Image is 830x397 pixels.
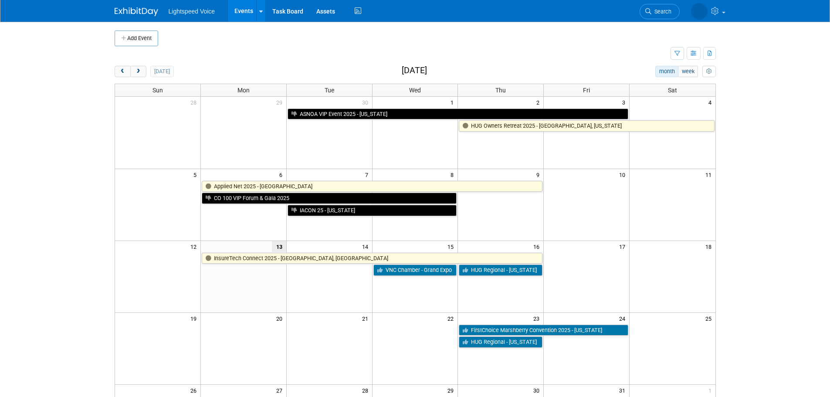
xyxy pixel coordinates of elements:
span: 15 [447,241,457,252]
span: 1 [450,97,457,108]
button: Add Event [115,31,158,46]
span: Tue [325,87,334,94]
a: FirstChoice Marshberry Convention 2025 - [US_STATE] [459,325,628,336]
a: HUG Regional - [US_STATE] [459,265,542,276]
span: 29 [275,97,286,108]
span: Thu [495,87,506,94]
span: 12 [190,241,200,252]
button: prev [115,66,131,77]
span: 18 [705,241,715,252]
a: Search [640,4,680,19]
span: 8 [450,169,457,180]
span: 9 [535,169,543,180]
span: 5 [193,169,200,180]
span: 20 [275,313,286,324]
a: InsureTech Connect 2025 - [GEOGRAPHIC_DATA], [GEOGRAPHIC_DATA] [202,253,542,264]
span: 28 [361,385,372,396]
i: Personalize Calendar [706,69,712,75]
span: 27 [275,385,286,396]
span: 23 [532,313,543,324]
a: IACON 25 - [US_STATE] [288,205,457,216]
span: 10 [618,169,629,180]
span: Fri [583,87,590,94]
span: 30 [532,385,543,396]
span: 19 [190,313,200,324]
span: 17 [618,241,629,252]
a: CO 100 VIP Forum & Gala 2025 [202,193,457,204]
span: 21 [361,313,372,324]
span: 13 [272,241,286,252]
span: 22 [447,313,457,324]
span: 6 [278,169,286,180]
span: 28 [190,97,200,108]
span: 4 [708,97,715,108]
a: HUG Regional - [US_STATE] [459,336,542,348]
button: week [678,66,698,77]
button: [DATE] [150,66,173,77]
button: month [655,66,678,77]
span: Lightspeed Voice [169,8,215,15]
img: ExhibitDay [115,7,158,16]
a: HUG Owners Retreat 2025 - [GEOGRAPHIC_DATA], [US_STATE] [459,120,714,132]
span: 7 [364,169,372,180]
span: 25 [705,313,715,324]
span: 3 [621,97,629,108]
h2: [DATE] [402,66,427,75]
a: Applied Net 2025 - [GEOGRAPHIC_DATA] [202,181,542,192]
span: Search [651,8,671,15]
span: 29 [447,385,457,396]
span: 26 [190,385,200,396]
button: next [130,66,146,77]
button: myCustomButton [702,66,715,77]
a: ASNOA VIP Event 2025 - [US_STATE] [288,109,628,120]
span: 24 [618,313,629,324]
span: 1 [708,385,715,396]
span: 30 [361,97,372,108]
span: 14 [361,241,372,252]
span: Sun [152,87,163,94]
span: 31 [618,385,629,396]
span: Wed [409,87,421,94]
span: 11 [705,169,715,180]
span: Mon [237,87,250,94]
img: Alexis Snowbarger [691,3,708,20]
span: 16 [532,241,543,252]
span: Sat [668,87,677,94]
a: VNC Chamber - Grand Expo [373,265,457,276]
span: 2 [535,97,543,108]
